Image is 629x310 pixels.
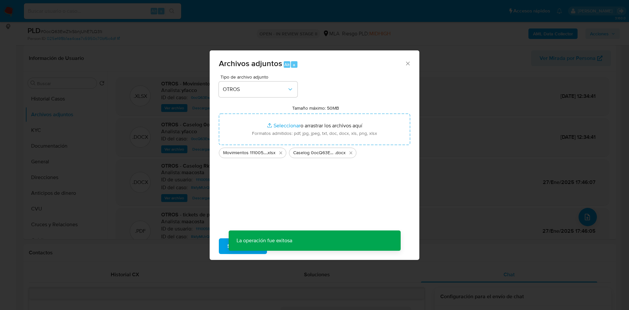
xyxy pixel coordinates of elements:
[227,239,258,253] span: Subir archivo
[293,150,335,156] span: Caselog 0ocQ63EwZ1xSbnjUhE7LQ31i_2025_08_19_12_10_21
[284,62,290,68] span: Alt
[219,82,297,97] button: OTROS
[293,62,295,68] span: a
[220,75,299,79] span: Tipo de archivo adjunto
[229,230,300,251] p: La operación fue exitosa
[292,105,339,111] label: Tamaño máximo: 50MB
[223,86,287,93] span: OTROS
[223,150,267,156] span: Movimientos 11100593
[267,150,276,156] span: .xlsx
[277,149,285,157] button: Eliminar Movimientos 11100593.xlsx
[335,150,346,156] span: .docx
[219,238,267,254] button: Subir archivo
[347,149,355,157] button: Eliminar Caselog 0ocQ63EwZ1xSbnjUhE7LQ31i_2025_08_19_12_10_21.docx
[405,60,410,66] button: Cerrar
[278,239,299,253] span: Cancelar
[219,58,282,69] span: Archivos adjuntos
[219,145,410,158] ul: Archivos seleccionados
